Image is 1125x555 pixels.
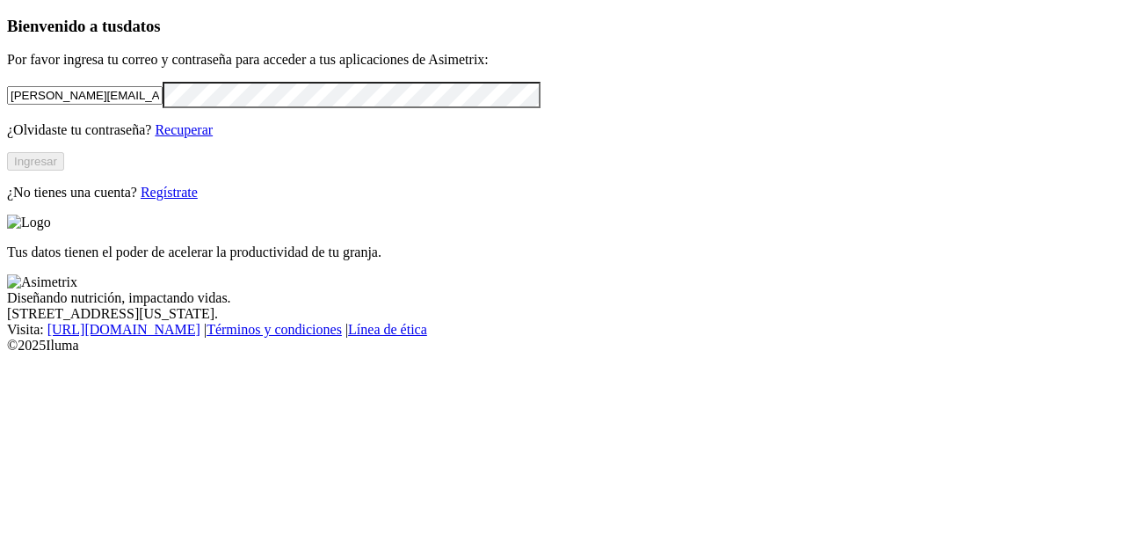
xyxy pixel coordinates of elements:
h3: Bienvenido a tus [7,17,1118,36]
img: Logo [7,215,51,230]
a: [URL][DOMAIN_NAME] [47,322,200,337]
p: Por favor ingresa tu correo y contraseña para acceder a tus aplicaciones de Asimetrix: [7,52,1118,68]
div: [STREET_ADDRESS][US_STATE]. [7,306,1118,322]
p: ¿No tienes una cuenta? [7,185,1118,201]
a: Línea de ética [348,322,427,337]
a: Términos y condiciones [207,322,342,337]
p: Tus datos tienen el poder de acelerar la productividad de tu granja. [7,245,1118,260]
div: Visita : | | [7,322,1118,338]
p: ¿Olvidaste tu contraseña? [7,122,1118,138]
a: Regístrate [141,185,198,200]
span: datos [123,17,161,35]
div: © 2025 Iluma [7,338,1118,354]
img: Asimetrix [7,274,77,290]
div: Diseñando nutrición, impactando vidas. [7,290,1118,306]
input: Tu correo [7,86,163,105]
a: Recuperar [155,122,213,137]
button: Ingresar [7,152,64,171]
